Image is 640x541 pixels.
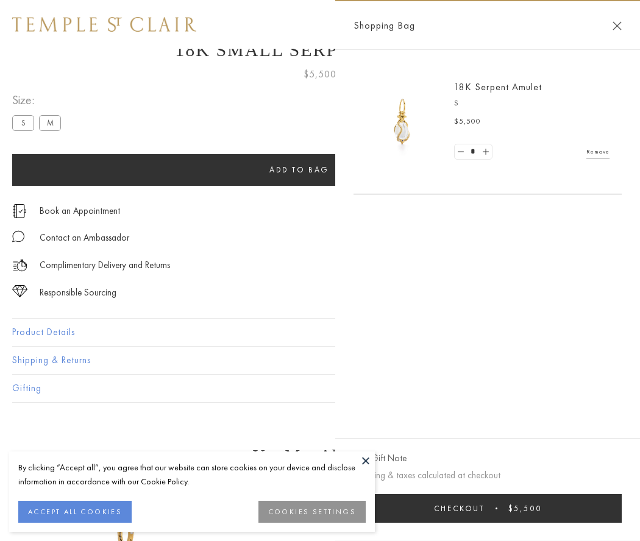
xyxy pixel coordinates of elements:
span: $5,500 [454,116,481,128]
h3: You May Also Like [30,446,610,465]
button: COOKIES SETTINGS [258,501,366,523]
img: icon_delivery.svg [12,258,27,273]
span: $5,500 [304,66,336,82]
button: Checkout $5,500 [354,494,622,523]
button: Add to bag [12,154,586,186]
button: Close Shopping Bag [613,21,622,30]
div: Contact an Ambassador [40,230,129,246]
img: icon_sourcing.svg [12,285,27,297]
span: Shopping Bag [354,18,415,34]
p: Shipping & taxes calculated at checkout [354,468,622,483]
span: Add to bag [269,164,329,175]
a: Set quantity to 0 [455,144,467,160]
p: Complimentary Delivery and Returns [40,258,170,273]
h1: 18K Small Serpent Amulet [12,40,628,60]
span: Size: [12,90,66,110]
a: Set quantity to 2 [479,144,491,160]
button: ACCEPT ALL COOKIES [18,501,132,523]
label: M [39,115,61,130]
button: Add Gift Note [354,451,407,466]
span: Checkout [434,503,485,514]
img: MessageIcon-01_2.svg [12,230,24,242]
button: Gifting [12,375,628,402]
button: Product Details [12,319,628,346]
button: Shipping & Returns [12,347,628,374]
img: Temple St. Clair [12,17,196,32]
label: S [12,115,34,130]
span: $5,500 [508,503,542,514]
a: Book an Appointment [40,204,120,217]
a: 18K Serpent Amulet [454,80,542,93]
img: P51836-E11SERPPV [366,85,439,158]
div: By clicking “Accept all”, you agree that our website can store cookies on your device and disclos... [18,461,366,489]
p: S [454,97,610,110]
img: icon_appointment.svg [12,204,27,218]
a: Remove [586,145,610,158]
div: Responsible Sourcing [40,285,116,300]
